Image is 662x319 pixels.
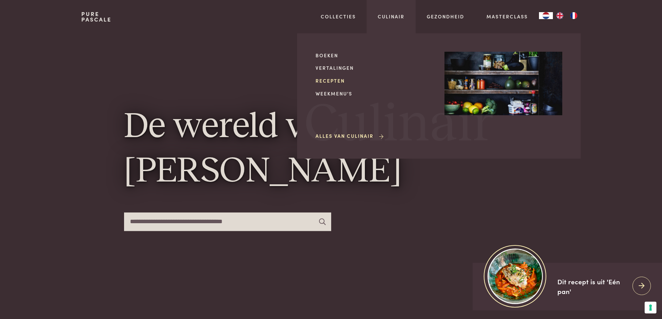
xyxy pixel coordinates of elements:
a: https://admin.purepascale.com/wp-content/uploads/2025/08/home_recept_link.jpg Dit recept is uit '... [473,263,662,310]
h1: De wereld van [PERSON_NAME] [124,106,538,194]
button: Uw voorkeuren voor toestemming voor trackingtechnologieën [645,302,656,313]
a: FR [567,12,581,19]
a: Gezondheid [427,13,464,20]
a: Culinair [378,13,404,20]
div: Dit recept is uit 'Eén pan' [557,277,627,296]
span: Culinair [304,98,493,151]
img: https://admin.purepascale.com/wp-content/uploads/2025/08/home_recept_link.jpg [488,249,543,304]
a: PurePascale [81,11,112,22]
a: Recepten [316,77,433,84]
a: Weekmenu's [316,90,433,97]
div: Language [539,12,553,19]
a: EN [553,12,567,19]
a: NL [539,12,553,19]
a: Vertalingen [316,64,433,72]
ul: Language list [553,12,581,19]
a: Collecties [321,13,356,20]
img: Culinair [444,52,562,116]
a: Boeken [316,52,433,59]
a: Masterclass [487,13,528,20]
aside: Language selected: Nederlands [539,12,581,19]
a: Alles van Culinair [316,132,385,140]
